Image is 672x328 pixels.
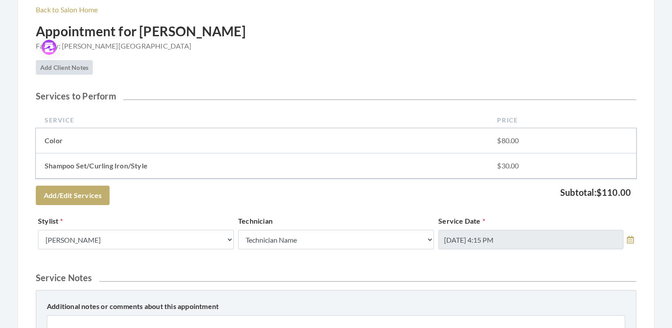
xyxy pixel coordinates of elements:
label: Service Date [438,216,485,226]
td: Color [36,128,488,153]
td: Shampoo Set/Curling Iron/Style [36,153,488,179]
th: Service [36,112,488,128]
label: Stylist [38,216,63,226]
h2: Services to Perform [36,91,636,101]
label: Additional notes or comments about this appointment [47,301,219,312]
span: Facility: [PERSON_NAME][GEOGRAPHIC_DATA] [36,41,246,51]
th: Price [488,112,636,128]
td: $30.00 [488,153,636,179]
a: Add/Edit Services [36,186,110,205]
label: Technician [238,216,273,226]
td: $80.00 [488,128,636,153]
a: toggle [627,233,634,246]
h2: Service Notes [36,272,636,283]
p: Subtotal: [560,186,631,198]
span: $110.00 [596,187,631,198]
input: Select Date [438,230,623,249]
h2: Appointment for [PERSON_NAME] [36,23,246,57]
a: Add Client Notes [36,60,93,75]
a: Back to Salon Home [36,5,98,14]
